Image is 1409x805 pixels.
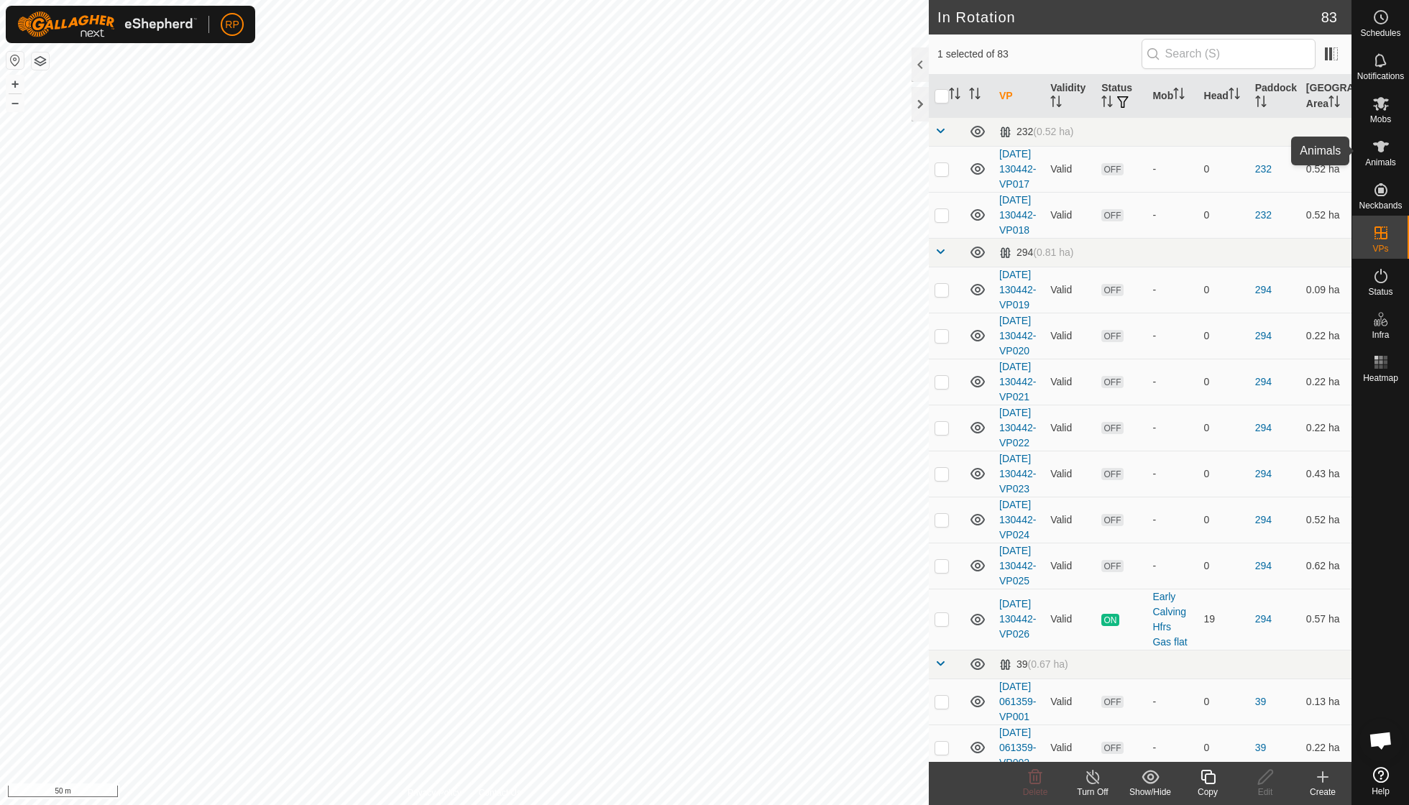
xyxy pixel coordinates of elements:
[1050,98,1062,109] p-sorticon: Activate to sort
[1372,244,1388,253] span: VPs
[1300,678,1351,724] td: 0.13 ha
[1365,158,1396,167] span: Animals
[999,658,1068,671] div: 39
[1300,313,1351,359] td: 0.22 ha
[1255,209,1272,221] a: 232
[1300,146,1351,192] td: 0.52 ha
[6,52,24,69] button: Reset Map
[1300,543,1351,589] td: 0.62 ha
[1179,786,1236,799] div: Copy
[999,407,1036,448] a: [DATE] 130442-VP022
[1045,543,1096,589] td: Valid
[1372,787,1390,796] span: Help
[1198,192,1249,238] td: 0
[1028,658,1068,670] span: (0.67 ha)
[999,598,1036,640] a: [DATE] 130442-VP026
[993,75,1045,118] th: VP
[1363,374,1398,382] span: Heatmap
[1352,761,1409,801] a: Help
[1236,786,1294,799] div: Edit
[1023,787,1048,797] span: Delete
[1198,75,1249,118] th: Head
[1328,98,1340,109] p-sorticon: Activate to sort
[1300,359,1351,405] td: 0.22 ha
[1147,75,1198,118] th: Mob
[1255,613,1272,625] a: 294
[17,11,197,37] img: Gallagher Logo
[999,148,1036,190] a: [DATE] 130442-VP017
[1255,330,1272,341] a: 294
[6,75,24,93] button: +
[1101,330,1123,342] span: OFF
[1255,284,1272,295] a: 294
[1101,696,1123,708] span: OFF
[1064,786,1121,799] div: Turn Off
[1152,328,1192,344] div: -
[1198,405,1249,451] td: 0
[1045,146,1096,192] td: Valid
[1255,742,1267,753] a: 39
[408,786,462,799] a: Privacy Policy
[1045,192,1096,238] td: Valid
[1101,422,1123,434] span: OFF
[1357,72,1404,80] span: Notifications
[1152,558,1192,574] div: -
[1152,374,1192,390] div: -
[1255,422,1272,433] a: 294
[1255,696,1267,707] a: 39
[1152,208,1192,223] div: -
[1033,126,1073,137] span: (0.52 ha)
[937,47,1142,62] span: 1 selected of 83
[1198,724,1249,770] td: 0
[1045,267,1096,313] td: Valid
[1370,115,1391,124] span: Mobs
[1101,284,1123,296] span: OFF
[1045,589,1096,650] td: Valid
[1300,405,1351,451] td: 0.22 ha
[1101,376,1123,388] span: OFF
[999,727,1036,768] a: [DATE] 061359-VP002
[1152,466,1192,482] div: -
[1045,451,1096,497] td: Valid
[1152,740,1192,755] div: -
[1101,560,1123,572] span: OFF
[1101,468,1123,480] span: OFF
[999,269,1036,310] a: [DATE] 130442-VP019
[1045,497,1096,543] td: Valid
[969,90,981,101] p-sorticon: Activate to sort
[999,247,1073,259] div: 294
[1372,331,1389,339] span: Infra
[1294,786,1351,799] div: Create
[1321,6,1337,28] span: 83
[1142,39,1316,69] input: Search (S)
[1096,75,1147,118] th: Status
[1198,359,1249,405] td: 0
[999,315,1036,356] a: [DATE] 130442-VP020
[1152,694,1192,709] div: -
[1300,497,1351,543] td: 0.52 ha
[1101,98,1113,109] p-sorticon: Activate to sort
[1359,719,1403,762] div: Open chat
[1300,589,1351,650] td: 0.57 ha
[1045,678,1096,724] td: Valid
[1300,192,1351,238] td: 0.52 ha
[225,17,239,32] span: RP
[1198,313,1249,359] td: 0
[1255,468,1272,479] a: 294
[1045,75,1096,118] th: Validity
[999,499,1036,540] a: [DATE] 130442-VP024
[1359,201,1402,210] span: Neckbands
[1255,98,1267,109] p-sorticon: Activate to sort
[1152,162,1192,177] div: -
[999,361,1036,402] a: [DATE] 130442-VP021
[1101,514,1123,526] span: OFF
[949,90,960,101] p-sorticon: Activate to sort
[1198,543,1249,589] td: 0
[1300,451,1351,497] td: 0.43 ha
[999,126,1073,138] div: 232
[1101,742,1123,754] span: OFF
[1198,497,1249,543] td: 0
[1255,163,1272,175] a: 232
[1255,376,1272,387] a: 294
[1045,313,1096,359] td: Valid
